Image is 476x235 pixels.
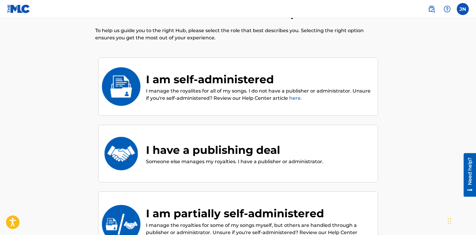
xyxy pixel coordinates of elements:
div: Need help? [7,4,15,32]
div: I am self-administered [146,71,372,87]
img: help [444,5,451,13]
img: I am self-administered [101,67,141,106]
p: I manage the royalites for all of my songs. I do not have a publisher or administrator. Unsure if... [146,87,372,102]
div: I am partially self-administered [146,205,372,221]
div: I have a publishing dealI have a publishing dealSomeone else manages my royalties. I have a publi... [98,125,378,182]
div: Help [441,3,453,15]
img: I have a publishing deal [101,134,141,173]
div: Widget de chat [446,206,476,235]
iframe: Chat Widget [446,206,476,235]
iframe: Resource Center [459,153,476,197]
div: I am self-administeredI am self-administeredI manage the royalites for all of my songs. I do not ... [98,57,378,116]
div: User Menu [457,3,469,15]
div: Glisser [448,212,451,230]
a: here. [289,95,302,101]
a: Public Search [426,3,438,15]
p: Someone else manages my royalties. I have a publisher or administrator. [146,158,323,165]
p: To help us guide you to the right Hub, please select the role that best describes you. Selecting ... [95,27,381,41]
div: I have a publishing deal [146,142,323,158]
img: MLC Logo [7,5,30,13]
img: search [428,5,435,13]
